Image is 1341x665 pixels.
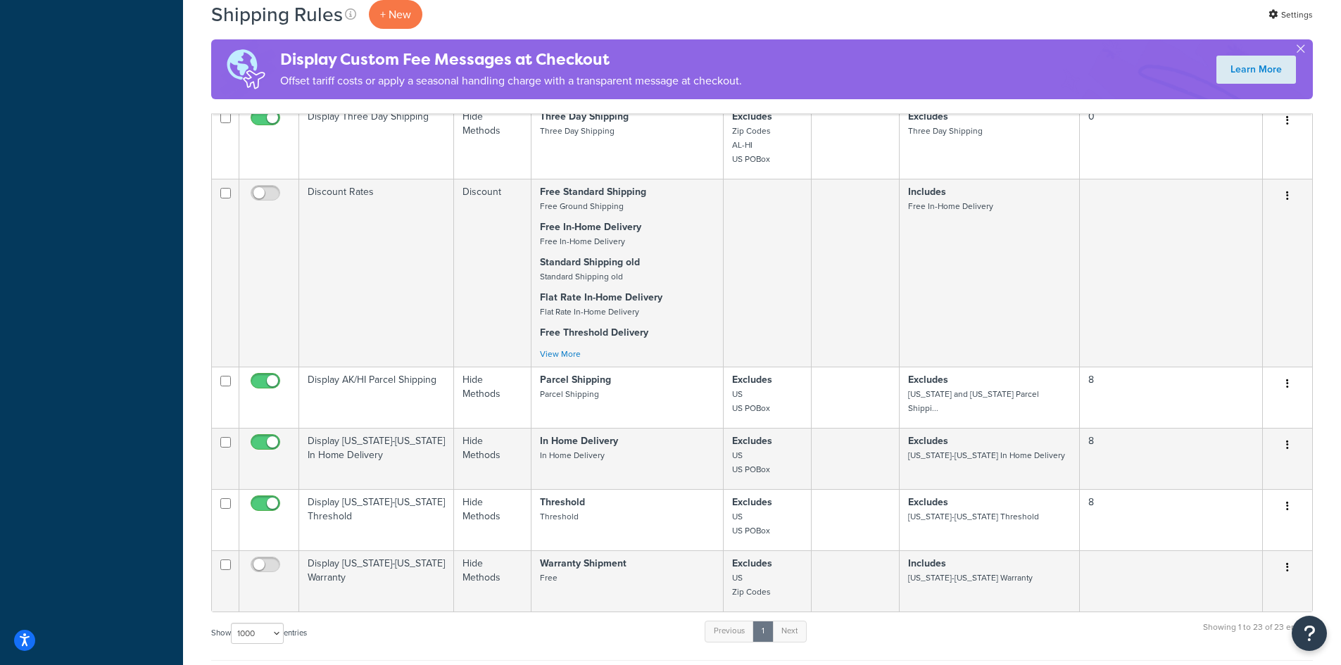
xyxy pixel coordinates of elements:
strong: Excludes [908,372,948,387]
small: Free In-Home Delivery [540,235,625,248]
td: Display [US_STATE]-[US_STATE] Threshold [299,489,454,550]
small: Zip Codes AL-HI US POBox [732,125,771,165]
td: Display Three Day Shipping [299,103,454,179]
strong: Excludes [732,109,772,124]
small: US Zip Codes [732,571,771,598]
select: Showentries [231,623,284,644]
small: [US_STATE]-[US_STATE] Threshold [908,510,1039,523]
small: Free Ground Shipping [540,200,624,213]
strong: Standard Shipping old [540,255,640,270]
a: View More [540,348,581,360]
strong: Warranty Shipment [540,556,627,571]
a: 1 [753,621,774,642]
small: Three Day Shipping [540,125,615,137]
strong: Free Standard Shipping [540,184,646,199]
strong: Excludes [732,495,772,509]
a: Next [772,621,807,642]
div: Showing 1 to 23 of 23 entries [1203,619,1313,650]
small: [US_STATE] and [US_STATE] Parcel Shippi... [908,388,1039,414]
small: In Home Delivery [540,449,605,462]
button: Open Resource Center [1292,616,1327,651]
td: 8 [1080,428,1263,489]
a: Previous [705,621,754,642]
td: Display [US_STATE]-[US_STATE] In Home Delivery [299,428,454,489]
strong: Free In-Home Delivery [540,220,641,234]
small: Parcel Shipping [540,388,599,400]
td: Hide Methods [454,428,531,489]
small: [US_STATE]-[US_STATE] In Home Delivery [908,449,1065,462]
img: duties-banner-06bc72dcb5fe05cb3f9472aba00be2ae8eb53ab6f0d8bb03d382ba314ac3c341.png [211,39,280,99]
strong: Excludes [732,372,772,387]
td: Display [US_STATE]-[US_STATE] Warranty [299,550,454,612]
strong: Includes [908,184,946,199]
small: US US POBox [732,388,770,414]
td: 8 [1080,489,1263,550]
h4: Display Custom Fee Messages at Checkout [280,48,742,71]
td: 0 [1080,103,1263,179]
strong: Excludes [732,556,772,571]
small: Free [540,571,558,584]
td: 8 [1080,367,1263,428]
td: Discount Rates [299,179,454,367]
small: Standard Shipping old [540,270,623,283]
td: Hide Methods [454,103,531,179]
small: US US POBox [732,510,770,537]
small: Three Day Shipping [908,125,983,137]
small: Flat Rate In-Home Delivery [540,305,639,318]
p: Offset tariff costs or apply a seasonal handling charge with a transparent message at checkout. [280,71,742,91]
strong: Includes [908,556,946,571]
td: Hide Methods [454,367,531,428]
td: Discount [454,179,531,367]
strong: Parcel Shipping [540,372,611,387]
strong: Free Threshold Delivery [540,325,648,340]
td: Display AK/HI Parcel Shipping [299,367,454,428]
strong: In Home Delivery [540,433,618,448]
a: Learn More [1216,56,1296,84]
label: Show entries [211,623,307,644]
strong: Three Day Shipping [540,109,629,124]
strong: Excludes [908,109,948,124]
strong: Threshold [540,495,585,509]
h1: Shipping Rules [211,1,343,28]
strong: Flat Rate In-Home Delivery [540,290,662,305]
td: Hide Methods [454,550,531,612]
strong: Excludes [908,495,948,509]
strong: Excludes [732,433,772,448]
small: [US_STATE]-[US_STATE] Warranty [908,571,1033,584]
small: US US POBox [732,449,770,476]
strong: Excludes [908,433,948,448]
a: Settings [1268,5,1313,25]
td: Hide Methods [454,489,531,550]
small: Free In-Home Delivery [908,200,993,213]
small: Threshold [540,510,579,523]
